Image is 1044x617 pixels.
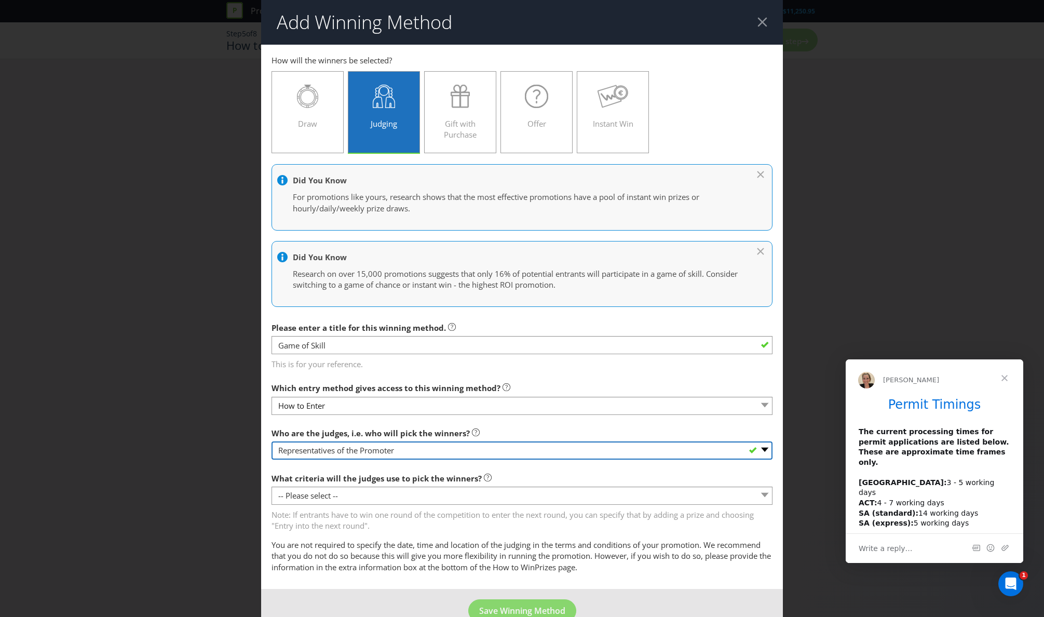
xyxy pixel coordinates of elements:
[272,383,500,393] span: Which entry method gives access to this winning method?
[1020,571,1028,580] span: 1
[371,118,397,129] span: Judging
[552,562,577,572] span: s page.
[272,540,771,572] span: You are not required to specify the date, time and location of the judging in the terms and condi...
[527,118,546,129] span: Offer
[277,12,452,33] h2: Add Winning Method
[846,359,1023,563] iframe: Intercom live chat message
[998,571,1023,596] iframe: Intercom live chat
[272,428,470,438] span: Who are the judges, i.e. who will pick the winners?
[293,269,741,291] p: Research on over 15,000 promotions suggests that only 16% of potential entrants will participate ...
[272,55,392,65] span: How will the winners be selected?
[272,355,773,370] span: This is for your reference.
[593,118,633,129] span: Instant Win
[272,323,446,333] span: Please enter a title for this winning method.
[293,192,741,214] p: For promotions like yours, research shows that the most effective promotions have a pool of insta...
[535,562,552,572] span: Prize
[444,118,477,140] span: Gift with Purchase
[298,118,317,129] span: Draw
[272,505,773,531] span: Note: If entrants have to win one round of the competition to enter the next round, you can speci...
[272,473,482,484] span: What criteria will the judges use to pick the winners?
[479,605,565,616] span: Save Winning Method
